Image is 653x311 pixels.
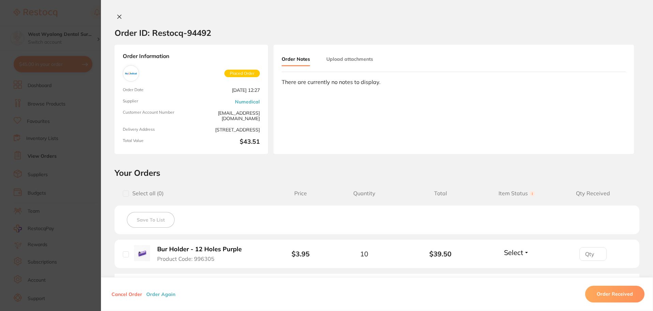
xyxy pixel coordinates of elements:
[479,190,555,197] span: Item Status
[157,256,214,262] span: Product Code: 996305
[194,87,260,93] span: [DATE] 12:27
[292,250,310,258] b: $3.95
[194,127,260,133] span: [STREET_ADDRESS]
[235,99,260,104] a: Numedical
[282,79,626,85] div: There are currently no notes to display.
[124,67,137,80] img: Numedical
[157,246,242,253] b: Bur Holder - 12 Holes Purple
[109,291,144,297] button: Cancel Order
[402,190,479,197] span: Total
[224,70,260,77] span: Placed Order
[326,190,402,197] span: Quantity
[282,53,310,66] button: Order Notes
[123,87,189,93] span: Order Date
[275,190,326,197] span: Price
[360,250,368,258] span: 10
[144,291,177,297] button: Order Again
[504,248,523,257] span: Select
[123,99,189,104] span: Supplier
[129,190,164,197] span: Select all ( 0 )
[155,245,250,262] button: Bur Holder - 12 Holes Purple Product Code: 996305
[402,250,479,258] b: $39.50
[555,190,631,197] span: Qty Received
[123,110,189,121] span: Customer Account Number
[194,138,260,146] b: $43.51
[115,28,211,38] h2: Order ID: Restocq- 94492
[127,212,175,228] button: Save To List
[134,245,150,261] img: Bur Holder - 12 Holes Purple
[123,138,189,146] span: Total Value
[585,286,644,302] button: Order Received
[326,53,373,65] button: Upload attachments
[115,168,639,178] h2: Your Orders
[579,247,607,261] input: Qty
[123,127,189,133] span: Delivery Address
[123,53,260,60] strong: Order Information
[194,110,260,121] span: [EMAIL_ADDRESS][DOMAIN_NAME]
[502,248,531,257] button: Select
